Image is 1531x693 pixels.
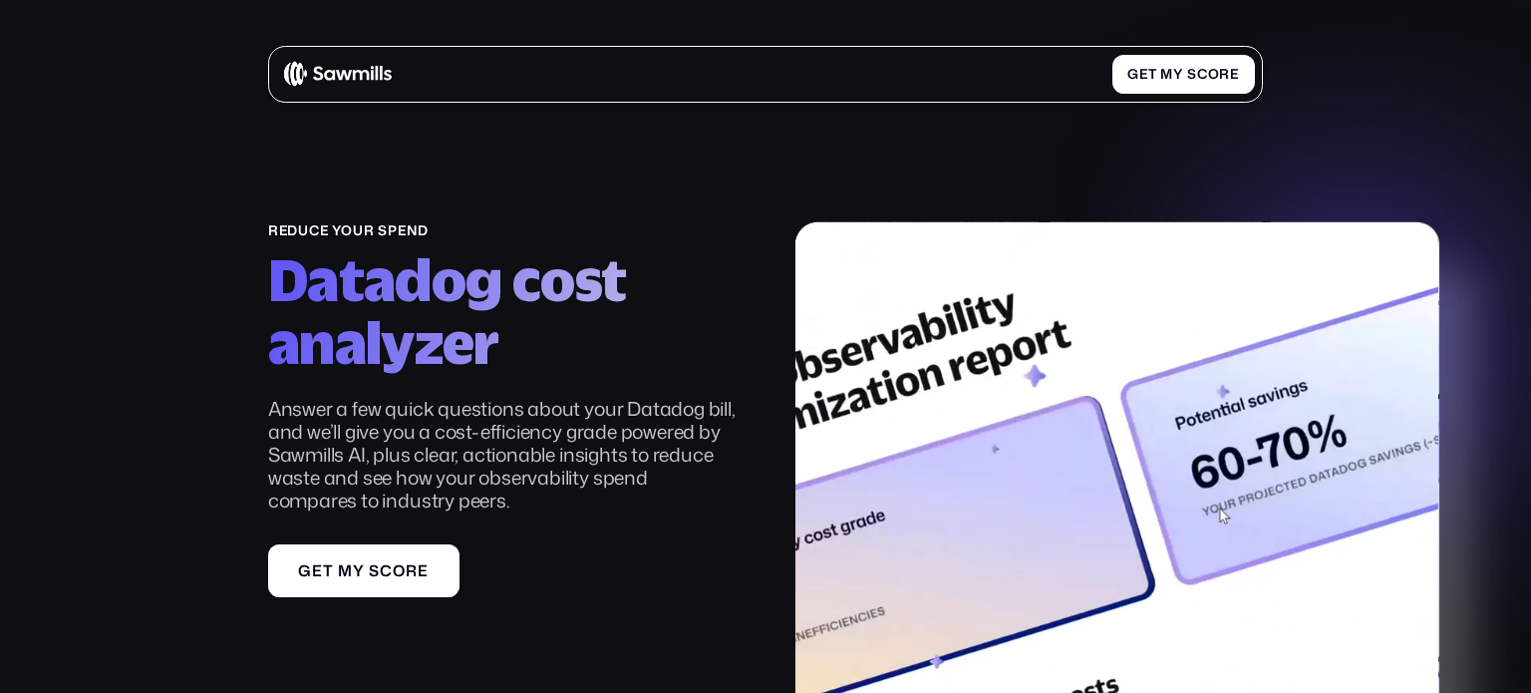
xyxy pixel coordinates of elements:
[1139,66,1148,82] span: e
[418,561,429,579] span: e
[338,561,353,579] span: m
[1230,66,1239,82] span: e
[1112,55,1255,94] a: Getmyscore
[268,222,736,238] div: reduce your spend
[1219,66,1230,82] span: r
[1197,66,1208,82] span: c
[268,397,736,512] p: Answer a few quick questions about your Datadog bill, and we’ll give you a cost-efficiency grade ...
[380,561,393,579] span: c
[369,561,380,579] span: s
[298,561,312,579] span: G
[393,561,406,579] span: o
[353,561,365,579] span: y
[1187,66,1197,82] span: s
[323,561,334,579] span: t
[268,249,736,374] h2: Datadog cost analyzer
[312,561,323,579] span: e
[1160,66,1173,82] span: m
[1173,66,1183,82] span: y
[1127,66,1139,82] span: G
[1208,66,1220,82] span: o
[406,561,418,579] span: r
[1148,66,1157,82] span: t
